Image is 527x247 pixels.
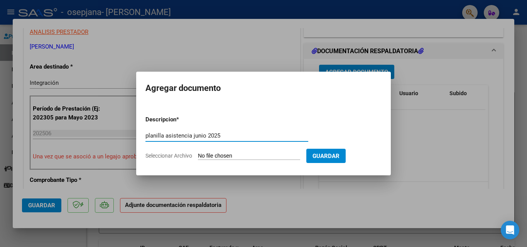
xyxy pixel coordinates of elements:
div: Open Intercom Messenger [501,221,519,239]
p: Descripcion [145,115,216,124]
h2: Agregar documento [145,81,382,96]
span: Seleccionar Archivo [145,153,192,159]
span: Guardar [312,153,340,160]
button: Guardar [306,149,346,163]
